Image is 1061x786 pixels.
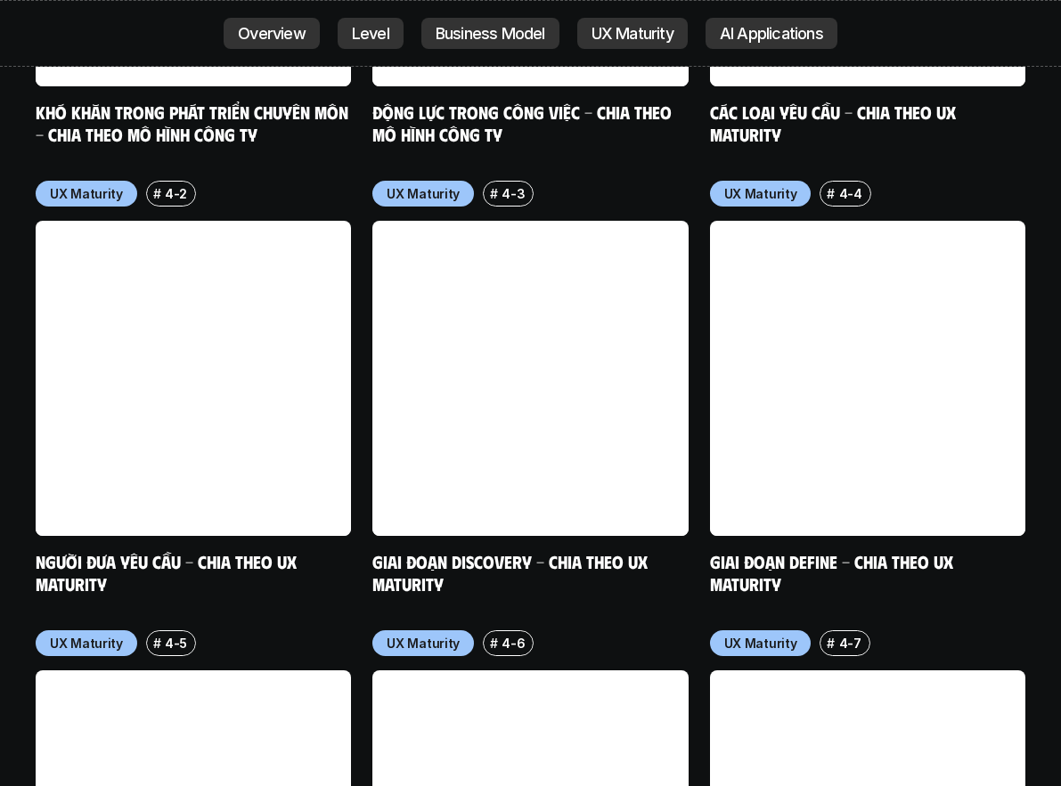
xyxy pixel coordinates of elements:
h6: # [490,636,498,650]
a: Level [338,18,404,50]
h6: # [153,187,161,200]
p: 4-7 [839,634,861,652]
p: UX Maturity [724,634,797,652]
p: 4-5 [165,634,187,652]
a: Giai đoạn Define - Chia theo UX Maturity [710,550,958,595]
h6: # [827,187,835,200]
p: UX Maturity [50,184,123,203]
h6: # [827,636,835,650]
p: UX Maturity [387,184,460,203]
a: Giai đoạn Discovery - Chia theo UX Maturity [372,550,652,595]
p: UX Maturity [50,634,123,652]
a: Động lực trong công việc - Chia theo mô hình công ty [372,101,676,145]
h6: # [490,187,498,200]
h6: # [153,636,161,650]
a: Người đưa yêu cầu - Chia theo UX Maturity [36,550,301,595]
p: 4-4 [839,184,862,203]
a: Khó khăn trong phát triển chuyên môn - Chia theo mô hình công ty [36,101,353,145]
p: 4-2 [165,184,187,203]
p: Level [352,25,389,43]
p: UX Maturity [387,634,460,652]
p: 4-3 [502,184,525,203]
p: UX Maturity [724,184,797,203]
a: Các loại yêu cầu - Chia theo UX Maturity [710,101,960,145]
p: 4-6 [502,634,525,652]
a: AI Applications [706,18,837,50]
